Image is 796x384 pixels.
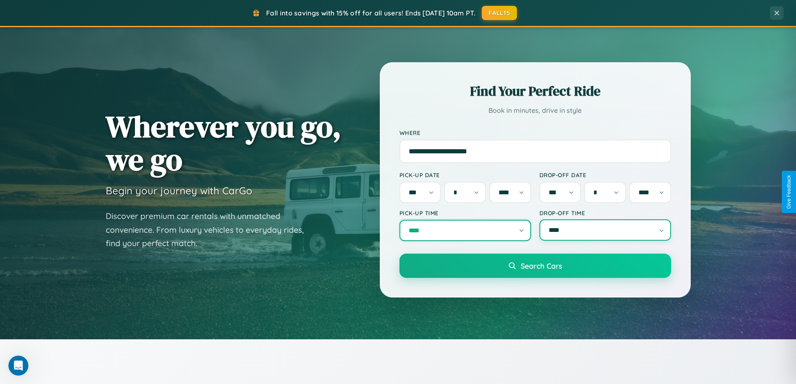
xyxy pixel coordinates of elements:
[399,254,671,278] button: Search Cars
[399,104,671,117] p: Book in minutes, drive in style
[786,175,792,209] div: Give Feedback
[399,82,671,100] h2: Find Your Perfect Ride
[106,209,315,250] p: Discover premium car rentals with unmatched convenience. From luxury vehicles to everyday rides, ...
[482,6,517,20] button: FALL15
[106,110,341,176] h1: Wherever you go, we go
[539,171,671,178] label: Drop-off Date
[266,9,476,17] span: Fall into savings with 15% off for all users! Ends [DATE] 10am PT.
[8,356,28,376] iframe: Intercom live chat
[106,184,252,197] h3: Begin your journey with CarGo
[539,209,671,216] label: Drop-off Time
[399,171,531,178] label: Pick-up Date
[399,129,671,136] label: Where
[399,209,531,216] label: Pick-up Time
[521,261,562,270] span: Search Cars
